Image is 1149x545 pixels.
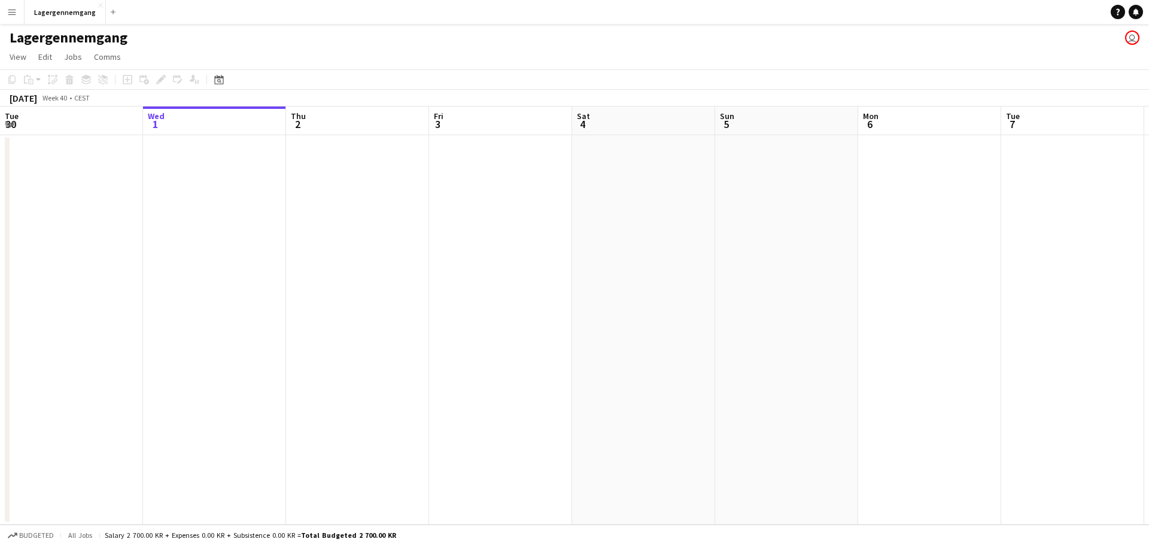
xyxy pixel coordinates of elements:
span: All jobs [66,531,95,540]
a: Jobs [59,49,87,65]
span: Tue [1006,111,1020,121]
span: 4 [575,117,590,131]
span: Sun [720,111,734,121]
a: Comms [89,49,126,65]
span: Mon [863,111,879,121]
span: Total Budgeted 2 700.00 KR [301,531,396,540]
span: Week 40 [39,93,69,102]
div: CEST [74,93,90,102]
span: 5 [718,117,734,131]
span: Comms [94,51,121,62]
button: Lagergennemgang [25,1,106,24]
span: Wed [148,111,165,121]
span: 3 [432,117,443,131]
span: Sat [577,111,590,121]
span: Jobs [64,51,82,62]
span: 30 [3,117,19,131]
span: Budgeted [19,531,54,540]
span: 1 [146,117,165,131]
h1: Lagergennemgang [10,29,127,47]
span: Thu [291,111,306,121]
a: Edit [34,49,57,65]
span: 2 [289,117,306,131]
span: Tue [5,111,19,121]
app-user-avatar: Fie Ortmann [1125,31,1139,45]
span: Edit [38,51,52,62]
button: Budgeted [6,529,56,542]
a: View [5,49,31,65]
div: [DATE] [10,92,37,104]
span: View [10,51,26,62]
span: 7 [1004,117,1020,131]
div: Salary 2 700.00 KR + Expenses 0.00 KR + Subsistence 0.00 KR = [105,531,396,540]
span: 6 [861,117,879,131]
span: Fri [434,111,443,121]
